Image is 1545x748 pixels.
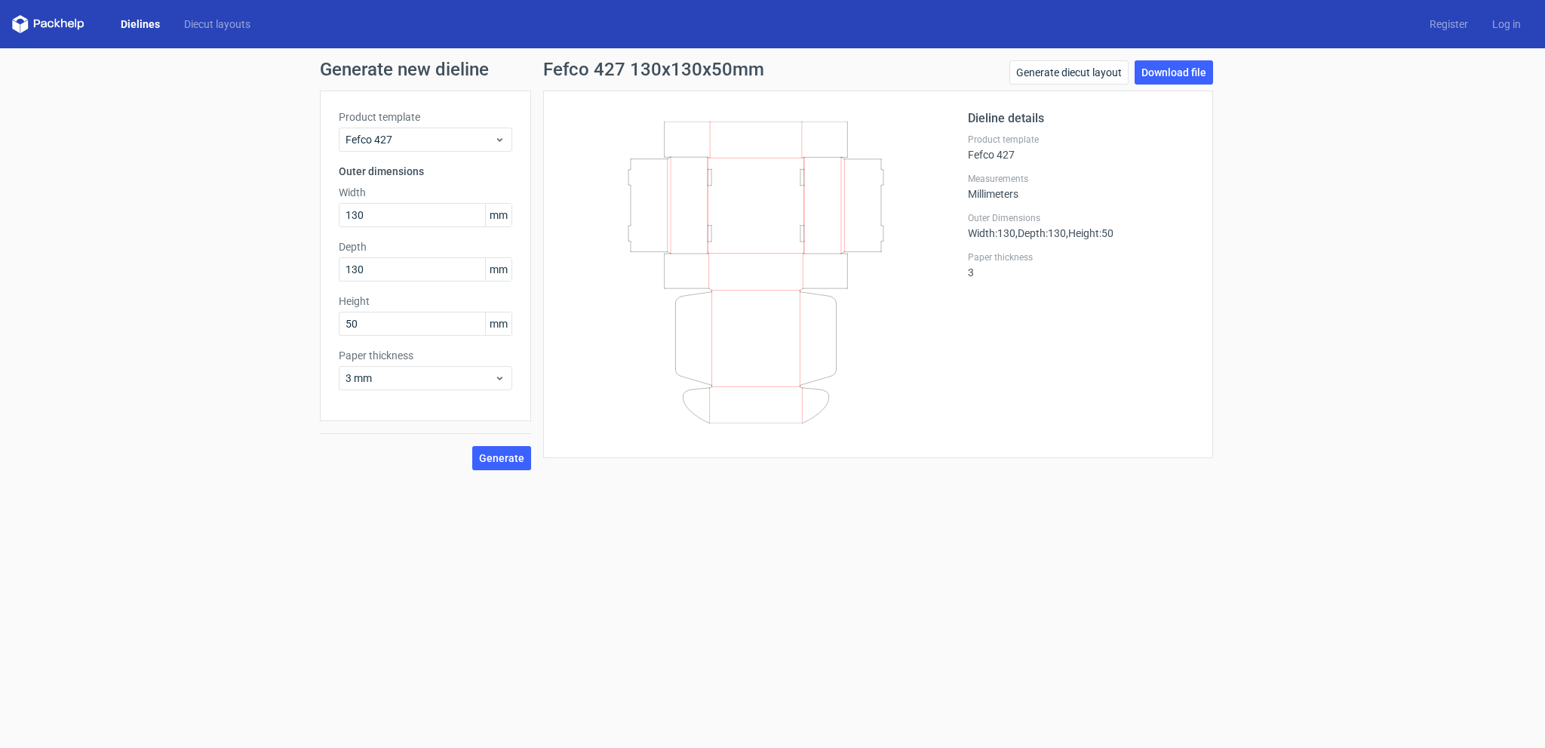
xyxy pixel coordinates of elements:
span: , Height : 50 [1066,227,1113,239]
div: Millimeters [968,173,1194,200]
label: Width [339,185,512,200]
label: Paper thickness [339,348,512,363]
label: Depth [339,239,512,254]
label: Outer Dimensions [968,212,1194,224]
span: Generate [479,453,524,463]
label: Height [339,294,512,309]
label: Paper thickness [968,251,1194,263]
span: mm [485,258,511,281]
a: Diecut layouts [172,17,263,32]
span: 3 mm [346,371,494,386]
span: Fefco 427 [346,132,494,147]
span: mm [485,312,511,335]
a: Dielines [109,17,172,32]
span: mm [485,204,511,226]
h3: Outer dimensions [339,164,512,179]
button: Generate [472,446,531,470]
h1: Generate new dieline [320,60,1225,78]
span: , Depth : 130 [1015,227,1066,239]
a: Register [1418,17,1480,32]
div: 3 [968,251,1194,279]
label: Product template [968,134,1194,146]
div: Fefco 427 [968,134,1194,161]
a: Generate diecut layout [1009,60,1129,85]
a: Download file [1135,60,1213,85]
label: Measurements [968,173,1194,185]
h1: Fefco 427 130x130x50mm [543,60,764,78]
a: Log in [1480,17,1533,32]
label: Product template [339,109,512,125]
span: Width : 130 [968,227,1015,239]
h2: Dieline details [968,109,1194,128]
